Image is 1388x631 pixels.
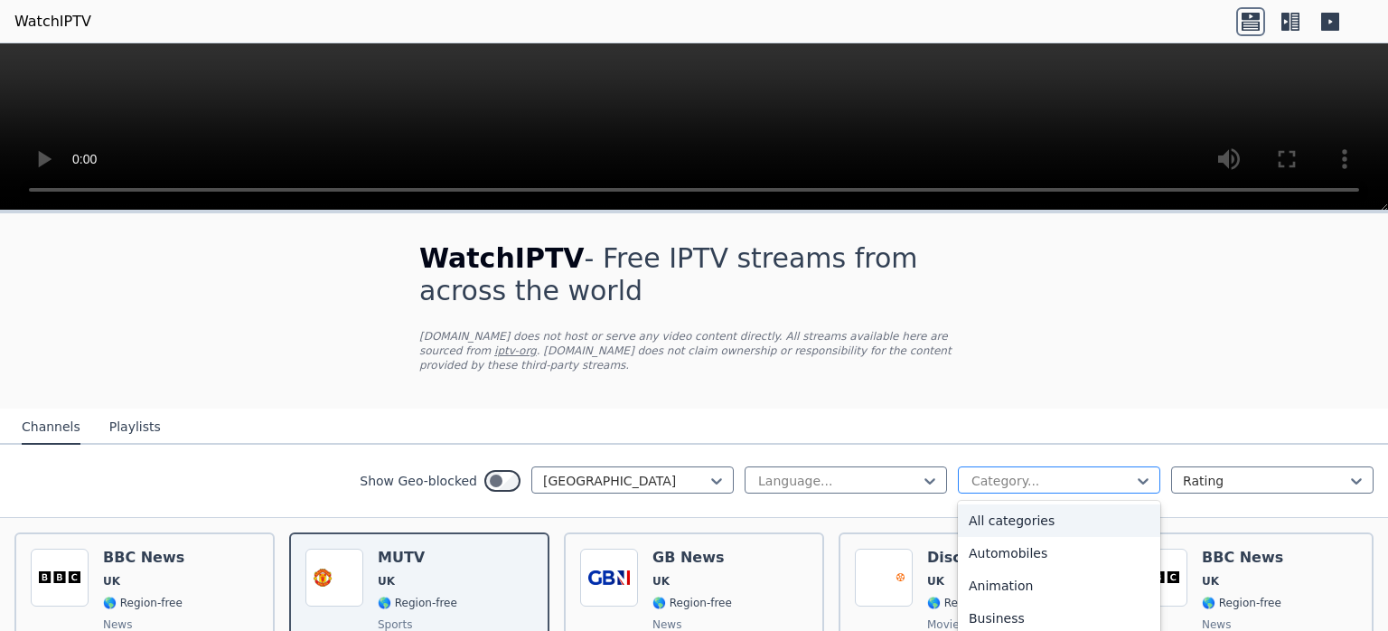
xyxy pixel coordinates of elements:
[305,549,363,607] img: MUTV
[652,549,732,567] h6: GB News
[378,596,457,610] span: 🌎 Region-free
[378,549,457,567] h6: MUTV
[652,574,670,589] span: UK
[652,596,732,610] span: 🌎 Region-free
[22,410,80,445] button: Channels
[927,549,1037,567] h6: Discover Film
[31,549,89,607] img: BBC News
[927,574,944,589] span: UK
[103,574,120,589] span: UK
[1202,549,1283,567] h6: BBC News
[1202,574,1219,589] span: UK
[14,11,91,33] a: WatchIPTV
[580,549,638,607] img: GB News
[1202,596,1281,610] span: 🌎 Region-free
[103,596,183,610] span: 🌎 Region-free
[958,537,1160,570] div: Automobiles
[958,570,1160,602] div: Animation
[419,242,585,274] span: WatchIPTV
[103,549,184,567] h6: BBC News
[360,472,477,490] label: Show Geo-blocked
[958,504,1160,537] div: All categories
[494,344,537,357] a: iptv-org
[419,329,969,372] p: [DOMAIN_NAME] does not host or serve any video content directly. All streams available here are s...
[378,574,395,589] span: UK
[419,242,969,307] h1: - Free IPTV streams from across the world
[109,410,161,445] button: Playlists
[855,549,913,607] img: Discover Film
[927,596,1007,610] span: 🌎 Region-free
